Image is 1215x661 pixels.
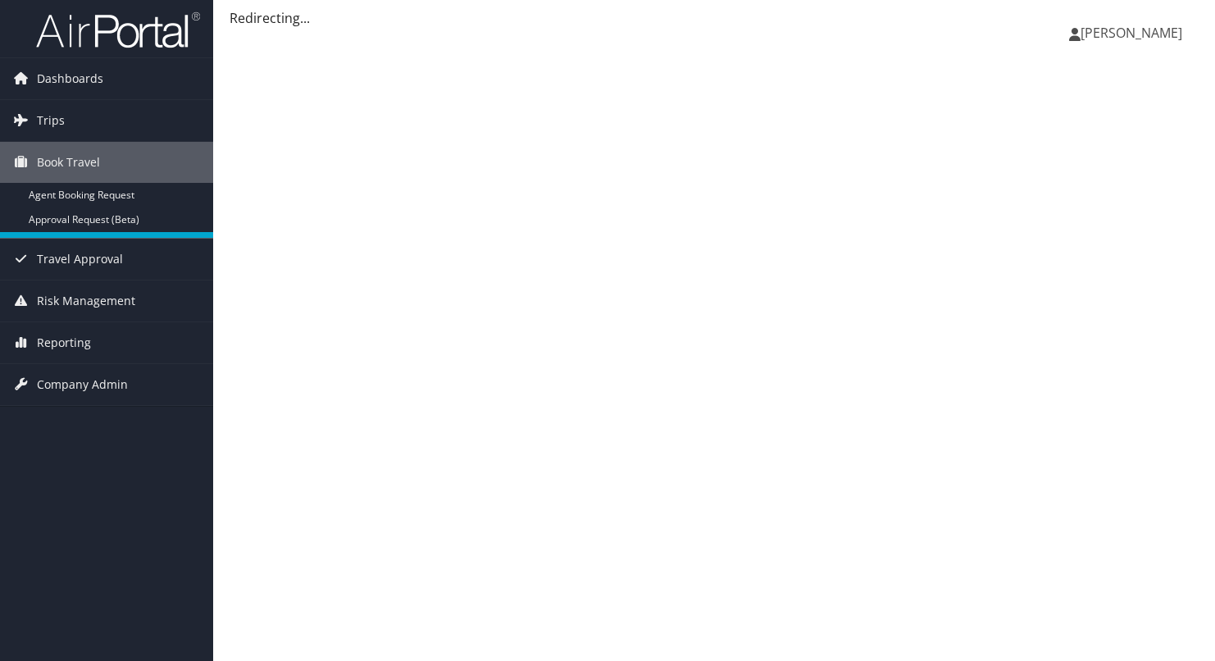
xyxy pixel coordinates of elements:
[1069,8,1199,57] a: [PERSON_NAME]
[37,322,91,363] span: Reporting
[37,58,103,99] span: Dashboards
[1081,24,1182,42] span: [PERSON_NAME]
[37,100,65,141] span: Trips
[37,280,135,321] span: Risk Management
[37,142,100,183] span: Book Travel
[37,364,128,405] span: Company Admin
[37,239,123,280] span: Travel Approval
[230,8,1199,28] div: Redirecting...
[36,11,200,49] img: airportal-logo.png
